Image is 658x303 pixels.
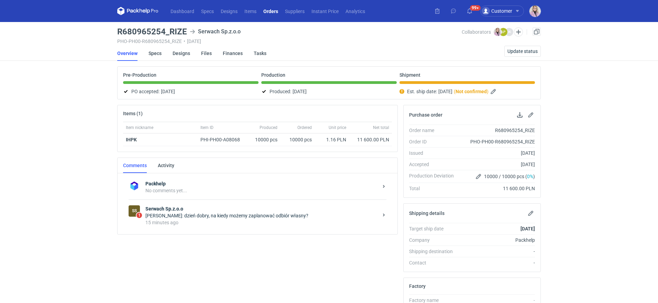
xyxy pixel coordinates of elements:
[223,46,243,61] a: Finances
[438,87,452,96] span: [DATE]
[409,248,459,255] div: Shipping destination
[409,237,459,244] div: Company
[454,89,456,94] em: (
[527,111,535,119] button: Edit purchase order
[117,46,138,61] a: Overview
[409,161,459,168] div: Accepted
[459,161,535,168] div: [DATE]
[527,174,533,179] span: 0%
[117,7,158,15] svg: Packhelp Pro
[459,127,535,134] div: R680965254_RIZE
[329,125,346,130] span: Unit price
[297,125,312,130] span: Ordered
[464,6,475,17] button: 99+
[145,212,378,219] div: [PERSON_NAME]: dzień dobry, na kiedy możemy zaplanować odbiór własny?
[117,39,462,44] div: PHO-PH00-R680965254_RIZE [DATE]
[516,111,524,119] button: Download PO
[184,39,185,44] span: •
[409,138,459,145] div: Order ID
[317,136,346,143] div: 1.16 PLN
[459,150,535,156] div: [DATE]
[459,237,535,244] div: Packhelp
[261,87,397,96] div: Produced:
[200,125,213,130] span: Item ID
[167,7,198,15] a: Dashboard
[158,158,174,173] a: Activity
[494,28,502,36] img: Klaudia Wiśniewska
[505,28,513,36] figcaption: IK
[173,46,190,61] a: Designs
[529,6,541,17] img: Klaudia Wiśniewska
[161,87,175,96] span: [DATE]
[487,89,489,94] em: )
[117,28,187,36] h3: R680965254_RIZE
[129,180,140,192] img: Packhelp
[459,138,535,145] div: PHO-PH00-R680965254_RIZE
[520,226,535,231] strong: [DATE]
[293,87,307,96] span: [DATE]
[507,49,538,54] span: Update status
[533,28,541,36] a: Duplicate
[260,7,282,15] a: Orders
[399,72,420,78] p: Shipment
[352,136,389,143] div: 11 600.00 PLN
[409,259,459,266] div: Contact
[342,7,369,15] a: Analytics
[200,136,246,143] div: PHI-PH00-A08068
[409,150,459,156] div: Issued
[514,28,523,36] button: Edit collaborators
[484,173,535,180] span: 10000 / 10000 pcs ( )
[145,187,378,194] div: No comments yet...
[217,7,241,15] a: Designs
[459,185,535,192] div: 11 600.00 PLN
[459,259,535,266] div: -
[504,46,541,57] button: Update status
[123,158,147,173] a: Comments
[201,46,212,61] a: Files
[527,209,535,217] button: Edit shipping details
[456,89,487,94] strong: Not confirmed
[190,28,241,36] div: Serwach Sp.z.o.o
[499,28,507,36] figcaption: ŁP
[129,205,140,217] div: Serwach Sp.z.o.o
[145,219,378,226] div: 15 minutes ago
[409,283,426,289] h2: Factory
[249,133,280,146] div: 10000 pcs
[123,72,156,78] p: Pre-Production
[373,125,389,130] span: Net total
[241,7,260,15] a: Items
[261,72,285,78] p: Production
[482,7,512,15] div: Customer
[123,87,259,96] div: PO accepted:
[129,205,140,217] figcaption: SS
[136,213,142,218] span: 1
[409,210,445,216] h2: Shipping details
[399,87,535,96] div: Est. ship date:
[480,6,529,17] button: Customer
[490,87,498,96] button: Edit estimated shipping date
[409,185,459,192] div: Total
[280,133,315,146] div: 10000 pcs
[462,29,491,35] span: Collaborators
[474,172,483,181] button: Edit production Deviation
[126,125,153,130] span: Item nickname
[409,225,459,232] div: Target ship date
[254,46,266,61] a: Tasks
[145,205,378,212] strong: Serwach Sp.z.o.o
[459,248,535,255] div: -
[409,172,459,181] div: Production Deviation
[145,180,378,187] strong: Packhelp
[149,46,162,61] a: Specs
[282,7,308,15] a: Suppliers
[260,125,277,130] span: Produced
[198,7,217,15] a: Specs
[123,111,143,116] h2: Items (1)
[308,7,342,15] a: Instant Price
[126,137,137,142] a: IHPK
[409,127,459,134] div: Order name
[409,112,442,118] h2: Purchase order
